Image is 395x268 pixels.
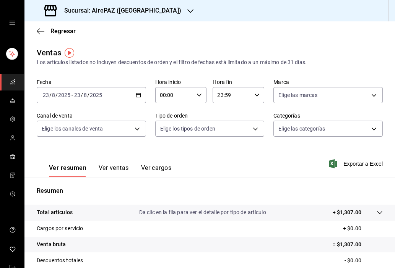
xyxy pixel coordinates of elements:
input: -- [42,92,49,98]
p: = $1,307.00 [333,241,383,249]
label: Hora fin [213,79,264,85]
span: / [81,92,83,98]
span: Elige las marcas [278,91,317,99]
input: -- [83,92,87,98]
p: Resumen [37,186,383,195]
div: Ventas [37,47,61,58]
label: Hora inicio [155,79,207,85]
span: / [49,92,52,98]
label: Fecha [37,79,146,85]
button: Ver resumen [49,164,86,177]
label: Categorías [273,113,383,118]
label: Canal de venta [37,113,146,118]
p: - $0.00 [345,257,383,265]
label: Marca [273,79,383,85]
div: Los artículos listados no incluyen descuentos de orden y el filtro de fechas está limitado a un m... [37,58,383,66]
button: Exportar a Excel [330,159,383,168]
input: ---- [89,92,102,98]
input: -- [52,92,55,98]
span: Elige las categorías [278,125,325,132]
button: open drawer [9,20,15,26]
span: - [72,92,73,98]
p: Cargos por servicio [37,224,83,232]
input: -- [74,92,81,98]
span: Regresar [50,27,76,35]
button: Regresar [37,27,76,35]
button: Ver ventas [99,164,129,177]
button: Ver cargos [141,164,172,177]
div: navigation tabs [49,164,171,177]
label: Tipo de orden [155,113,265,118]
p: Venta bruta [37,241,66,249]
img: Tooltip marker [65,48,74,58]
p: Total artículos [37,208,73,216]
span: / [87,92,89,98]
p: Descuentos totales [37,257,83,265]
p: + $1,307.00 [333,208,361,216]
span: Elige los tipos de orden [160,125,215,132]
p: + $0.00 [343,224,383,232]
span: / [55,92,58,98]
h3: Sucursal: AirePAZ ([GEOGRAPHIC_DATA]) [58,6,181,15]
span: Elige los canales de venta [42,125,103,132]
p: Da clic en la fila para ver el detalle por tipo de artículo [139,208,266,216]
input: ---- [58,92,71,98]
